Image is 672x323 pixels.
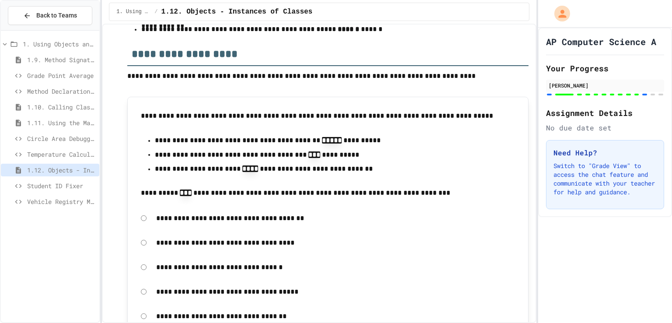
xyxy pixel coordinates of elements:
span: 1. Using Objects and Methods [23,39,96,49]
h2: Assignment Details [546,107,664,119]
button: Back to Teams [8,6,92,25]
span: / [154,8,157,15]
span: Student ID Fixer [27,181,96,190]
h1: AP Computer Science A [546,35,656,48]
div: My Account [545,4,572,24]
span: 1.12. Objects - Instances of Classes [161,7,313,17]
span: 1.10. Calling Class Methods [27,102,96,112]
span: 1.11. Using the Math Class [27,118,96,127]
div: No due date set [546,123,664,133]
span: Method Declaration Helper [27,87,96,96]
span: 1. Using Objects and Methods [116,8,151,15]
span: Vehicle Registry Manager [27,197,96,206]
span: Back to Teams [36,11,77,20]
span: 1.9. Method Signatures [27,55,96,64]
span: 1.12. Objects - Instances of Classes [27,165,96,175]
span: Temperature Calculator Helper [27,150,96,159]
span: Circle Area Debugger [27,134,96,143]
h3: Need Help? [553,147,657,158]
p: Switch to "Grade View" to access the chat feature and communicate with your teacher for help and ... [553,161,657,197]
div: [PERSON_NAME] [549,81,661,89]
span: Grade Point Average [27,71,96,80]
h2: Your Progress [546,62,664,74]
